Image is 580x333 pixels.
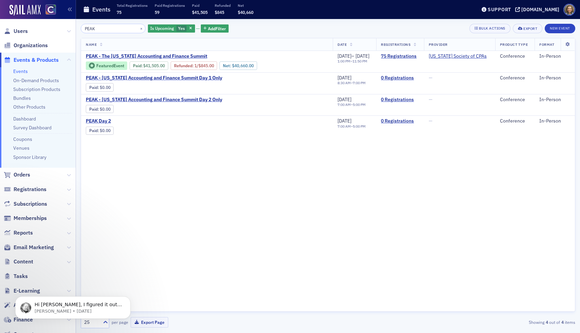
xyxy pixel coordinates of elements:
span: $41,505 [192,10,208,15]
a: Survey Dashboard [13,125,52,131]
span: 59 [155,10,159,15]
span: $845 [215,10,224,15]
a: Subscriptions [4,200,47,208]
span: : [89,85,100,90]
a: Registrations [4,186,46,193]
a: Events [13,68,28,74]
button: Export Page [131,317,168,328]
span: PEAK - Colorado Accounting and Finance Summit Day 2 Only [86,97,222,103]
button: × [138,25,144,31]
a: Paid [89,128,98,133]
button: AddFilter [201,24,229,33]
p: Paid Registrations [155,3,185,8]
span: Profile [563,4,575,16]
iframe: Intercom notifications message [5,282,141,330]
input: Search… [81,24,146,33]
h1: Events [92,5,111,14]
span: Reports [14,229,33,237]
a: 0 Registrations [381,75,419,81]
span: [DATE] [355,53,369,59]
img: SailAMX [9,5,41,16]
div: In-Person [539,118,570,124]
span: $0.00 [100,85,111,90]
a: E-Learning [4,287,40,295]
span: : [89,128,100,133]
a: 0 Registrations [381,97,419,103]
div: Featured Event [86,61,127,70]
a: PEAK - [US_STATE] Accounting and Finance Summit Day 2 Only [86,97,222,103]
a: Other Products [13,104,45,110]
a: PEAK - [US_STATE] Accounting and Finance Summit Day 1 Only [86,75,222,81]
div: [DOMAIN_NAME] [521,6,559,13]
time: 7:00 PM [353,80,366,85]
span: Format [539,42,554,47]
span: Events & Products [14,56,59,64]
div: Support [488,6,511,13]
time: 7:00 AM [337,124,351,129]
span: : [174,63,194,68]
div: Yes [148,24,195,33]
a: Dashboard [13,116,36,122]
div: In-Person [539,75,570,81]
button: Bulk Actions [469,24,510,33]
div: – [337,103,366,107]
span: [DATE] [337,118,351,124]
span: Date [337,42,347,47]
a: Tasks [4,273,28,280]
span: Memberships [14,215,47,222]
time: 1:00 PM [337,59,350,63]
strong: 4 [560,319,565,325]
span: Product Type [500,42,528,47]
a: New Event [545,25,575,31]
a: Paid [89,107,98,112]
a: Subscription Products [13,86,60,92]
div: Paid: 3 - $0 [86,83,114,91]
a: Sponsor Library [13,154,46,160]
div: – [337,81,366,85]
button: Export [513,24,542,33]
div: Conference [500,97,530,103]
a: 0 Registrations [381,118,419,124]
span: Net : [223,63,232,68]
div: Conference [500,53,530,59]
span: Colorado Society of CPAs [429,53,487,59]
span: Provider [429,42,448,47]
span: — [429,75,432,81]
div: In-Person [539,53,570,59]
p: Total Registrations [117,3,148,8]
span: Orders [14,171,30,179]
div: Paid: 2 - $0 [86,105,114,113]
span: Is Upcoming [150,25,174,31]
img: SailAMX [45,4,56,15]
span: $40,660 [238,10,253,15]
a: Memberships [4,215,47,222]
button: [DOMAIN_NAME] [515,7,562,12]
div: Paid: 0 - $0 [86,127,114,135]
div: Featured Event [96,64,124,68]
a: View Homepage [41,4,56,16]
div: – [337,124,366,129]
span: Registrations [381,42,410,47]
a: 75 Registrations [381,53,419,59]
span: — [429,96,432,103]
span: Registrations [14,186,46,193]
a: Orders [4,171,30,179]
span: Content [14,258,33,265]
div: Showing out of items [415,319,575,325]
div: Paid: 112 - $4150500 [130,61,168,70]
p: Paid [192,3,208,8]
span: Organizations [14,42,48,49]
time: 5:00 PM [353,102,366,107]
time: 11:50 PM [352,59,367,63]
a: Paid [89,85,98,90]
div: Conference [500,118,530,124]
span: $40,660.00 [232,63,254,68]
span: Email Marketing [14,244,54,251]
span: PEAK - Colorado Accounting and Finance Summit Day 1 Only [86,75,222,81]
span: Add Filter [208,25,226,32]
time: 5:00 PM [353,124,366,129]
